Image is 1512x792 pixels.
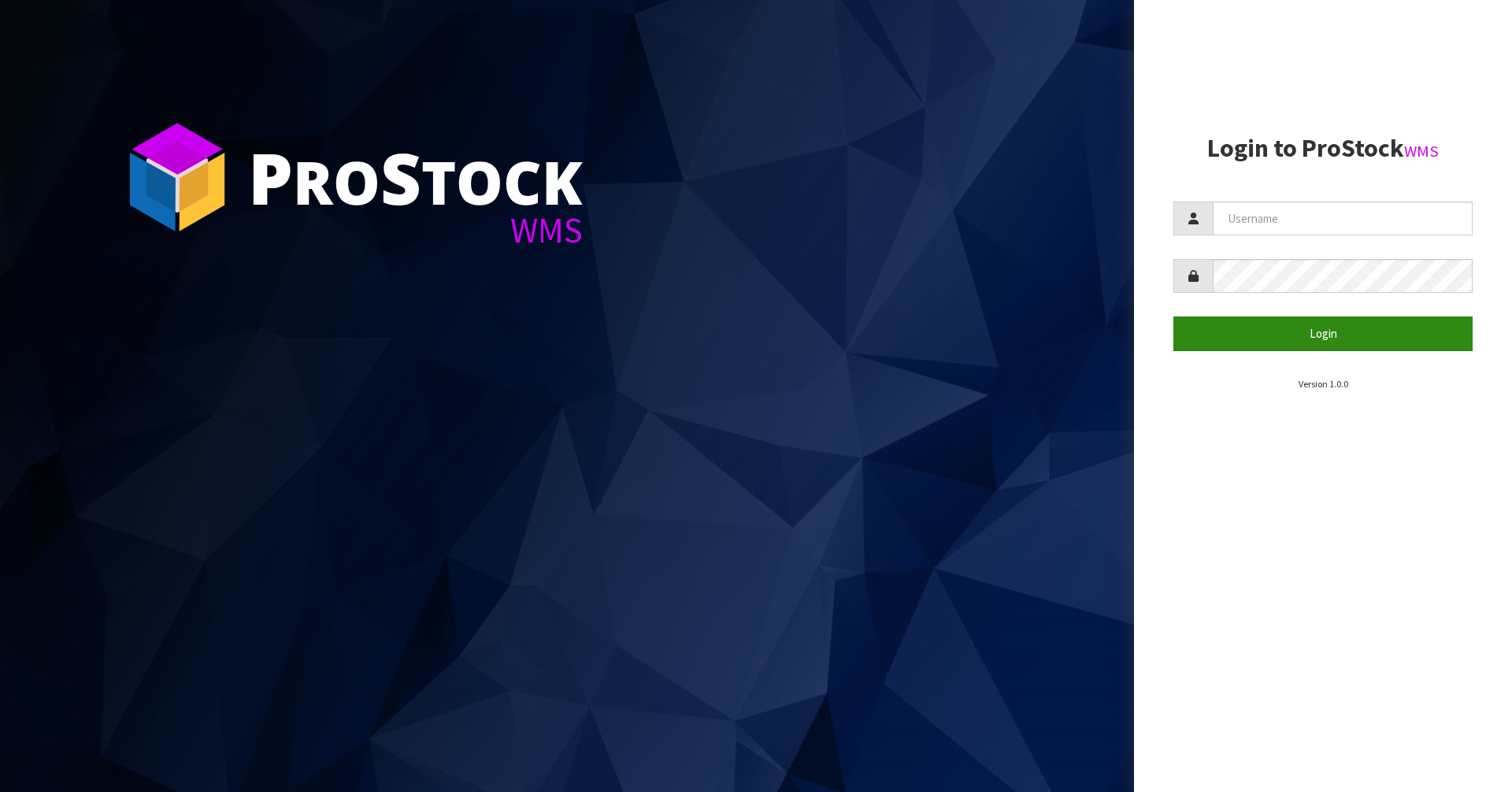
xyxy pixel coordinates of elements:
[118,118,236,236] img: ProStock Cube
[248,129,293,225] span: P
[1404,141,1439,161] small: WMS
[248,142,583,213] div: ro tock
[248,213,583,248] div: WMS
[1173,135,1473,162] h2: Login to ProStock
[1173,316,1473,350] button: Login
[1299,378,1348,390] small: Version 1.0.0
[1213,202,1473,235] input: Username
[380,129,421,225] span: S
